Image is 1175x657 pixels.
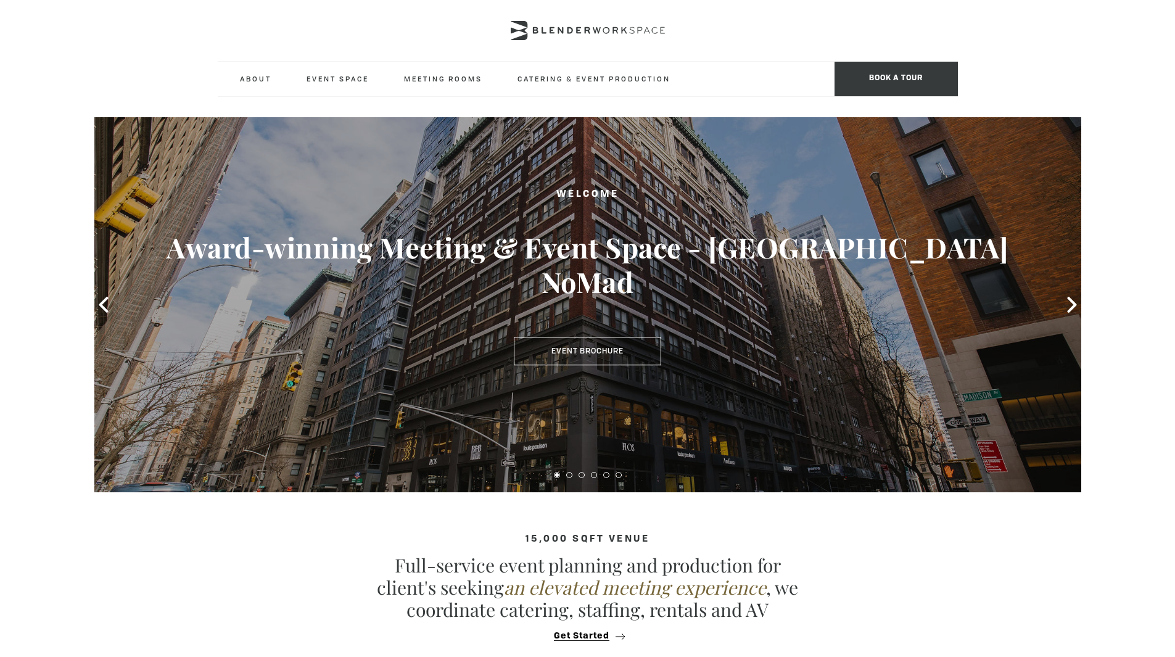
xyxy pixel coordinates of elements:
[504,575,766,600] em: an elevated meeting experience
[144,187,1032,202] h2: Welcome
[372,554,804,621] p: Full-service event planning and production for client's seeking , we coordinate catering, staffin...
[508,62,680,96] a: Catering & Event Production
[297,62,379,96] a: Event Space
[230,62,281,96] a: About
[554,632,609,641] span: Get Started
[394,62,492,96] a: Meeting Rooms
[550,630,625,642] button: Get Started
[144,230,1032,299] h3: Award-winning Meeting & Event Space - [GEOGRAPHIC_DATA] NoMad
[835,62,958,96] span: Book a tour
[218,534,958,545] h4: 15,000 sqft venue
[514,337,661,365] a: Event Brochure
